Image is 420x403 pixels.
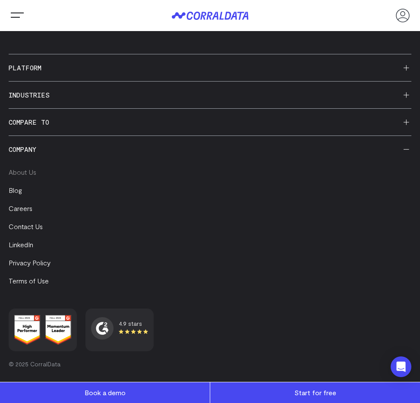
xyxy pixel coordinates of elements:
[9,54,411,81] h3: Platform
[9,109,411,135] h3: Compare to
[9,240,33,249] a: LinkedIn
[9,258,51,267] a: Privacy Policy
[85,388,126,397] span: Book a demo
[9,360,411,368] p: © 2025 CorralData
[9,168,36,176] a: About Us
[119,319,148,328] div: 4.9 stars
[9,277,49,285] a: Terms of Use
[9,204,32,212] a: Careers
[294,388,336,397] span: Start for free
[9,222,43,230] a: Contact Us
[391,356,411,377] div: Open Intercom Messenger
[9,186,22,194] a: Blog
[91,317,148,340] a: 4.9 stars
[210,382,420,403] a: Start for free
[9,82,411,108] h3: Industries
[9,7,26,24] button: Trigger Menu
[9,136,411,163] h3: Company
